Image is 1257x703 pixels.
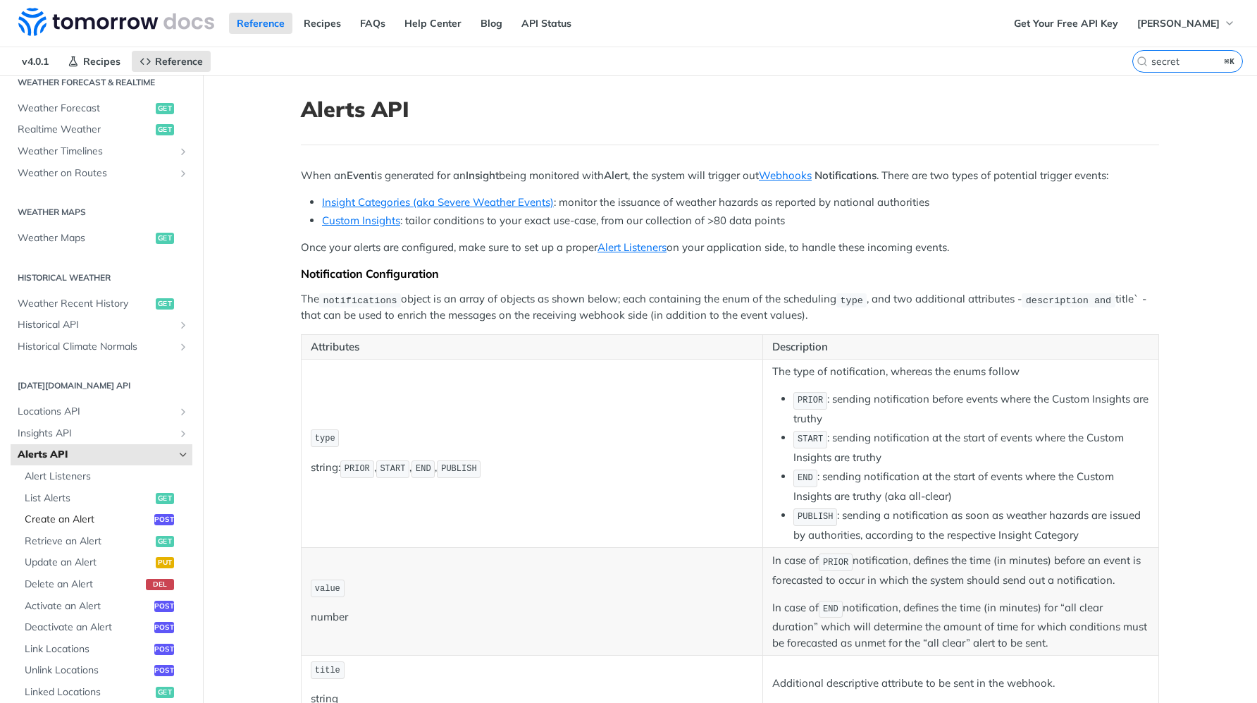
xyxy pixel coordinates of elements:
button: Show subpages for Weather Timelines [178,146,189,157]
a: Unlink Locationspost [18,660,192,681]
a: Alert Listeners [597,240,667,254]
span: Insights API [18,427,174,441]
span: post [154,644,174,655]
li: : sending notification before events where the Custom Insights are truthy [793,391,1149,427]
button: Hide subpages for Alerts API [178,449,189,460]
span: get [156,124,174,135]
p: Once your alerts are configured, make sure to set up a proper on your application side, to handle... [301,240,1159,256]
a: Link Locationspost [18,639,192,660]
img: Tomorrow.io Weather API Docs [18,8,214,36]
span: get [156,298,174,310]
span: PRIOR [798,396,823,405]
span: post [154,665,174,676]
span: v4.0.1 [14,51,56,72]
span: Weather Timelines [18,145,174,159]
li: : sending notification at the start of events where the Custom Insights are truthy (aka all-clear) [793,468,1149,504]
p: number [311,609,753,625]
a: Alerts APIHide subpages for Alerts API [11,444,192,465]
span: Delete an Alert [25,577,142,592]
span: Alerts API [18,448,174,462]
span: Deactivate an Alert [25,621,151,635]
h1: Alerts API [301,97,1159,122]
span: Realtime Weather [18,123,152,137]
a: Weather TimelinesShow subpages for Weather Timelines [11,141,192,162]
button: Show subpages for Historical Climate Normals [178,341,189,353]
span: get [156,536,174,547]
a: Insights APIShow subpages for Insights API [11,423,192,444]
a: Locations APIShow subpages for Locations API [11,401,192,422]
span: PRIOR [823,558,848,568]
strong: Notifications [815,169,877,182]
span: put [156,557,174,568]
li: : sending notification at the start of events where the Custom Insights are truthy [793,429,1149,465]
p: The type of notification, whereas the enums follow [772,364,1149,380]
a: Historical APIShow subpages for Historical API [11,314,192,336]
h2: Weather Maps [11,206,192,219]
span: PRIOR [345,464,370,474]
span: Reference [155,55,203,68]
span: END [798,473,813,483]
span: get [156,687,174,698]
span: END [416,464,431,474]
a: Alert Listeners [18,466,192,487]
p: Additional descriptive attribute to be sent in the webhook. [772,676,1149,692]
h2: Historical Weather [11,271,192,284]
a: Update an Alertput [18,552,192,573]
span: post [154,514,174,525]
p: In case of notification, defines the time (in minutes) for “all clear duration” which will determ... [772,599,1149,652]
span: Historical API [18,318,174,332]
span: Weather Recent History [18,297,152,311]
button: [PERSON_NAME] [1129,13,1243,34]
span: [PERSON_NAME] [1137,17,1220,30]
kbd: ⌘K [1221,54,1239,68]
span: Linked Locations [25,685,152,699]
span: Alert Listeners [25,470,189,484]
p: Attributes [311,339,753,355]
button: Show subpages for Historical API [178,319,189,331]
span: Recipes [83,55,120,68]
a: Blog [473,13,510,34]
p: When an is generated for an being monitored with , the system will trigger out . There are two ty... [301,168,1159,184]
a: Deactivate an Alertpost [18,617,192,638]
button: Show subpages for Insights API [178,428,189,439]
span: Update an Alert [25,556,152,570]
span: get [156,103,174,114]
span: get [156,233,174,244]
a: Weather on RoutesShow subpages for Weather on Routes [11,163,192,184]
a: Activate an Alertpost [18,596,192,617]
span: Weather on Routes [18,166,174,181]
span: Create an Alert [25,513,151,527]
a: Recipes [60,51,128,72]
span: post [154,601,174,612]
a: Weather Mapsget [11,228,192,249]
p: Description [772,339,1149,355]
span: notifications [323,295,397,305]
p: In case of notification, defines the time (in minutes) before an event is forecasted to occur in ... [772,552,1149,588]
a: Historical Climate NormalsShow subpages for Historical Climate Normals [11,336,192,357]
a: Custom Insights [322,214,400,227]
a: Realtime Weatherget [11,119,192,140]
svg: Search [1137,56,1148,67]
span: Weather Forecast [18,102,152,116]
h2: [DATE][DOMAIN_NAME] API [11,379,192,392]
span: PUBLISH [798,512,833,522]
span: post [154,622,174,633]
a: Delete an Alertdel [18,574,192,595]
span: value [315,584,340,594]
span: description and [1026,295,1112,305]
a: Retrieve an Alertget [18,531,192,552]
span: Historical Climate Normals [18,340,174,354]
button: Show subpages for Locations API [178,406,189,417]
span: START [380,464,405,474]
a: Linked Locationsget [18,682,192,703]
a: Create an Alertpost [18,509,192,530]
span: Retrieve an Alert [25,534,152,549]
span: Unlink Locations [25,664,151,678]
span: START [798,434,823,444]
a: Get Your Free API Key [1006,13,1126,34]
span: type [315,434,335,444]
span: Link Locations [25,642,151,656]
span: END [823,604,838,614]
a: FAQs [352,13,393,34]
button: Show subpages for Weather on Routes [178,168,189,179]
